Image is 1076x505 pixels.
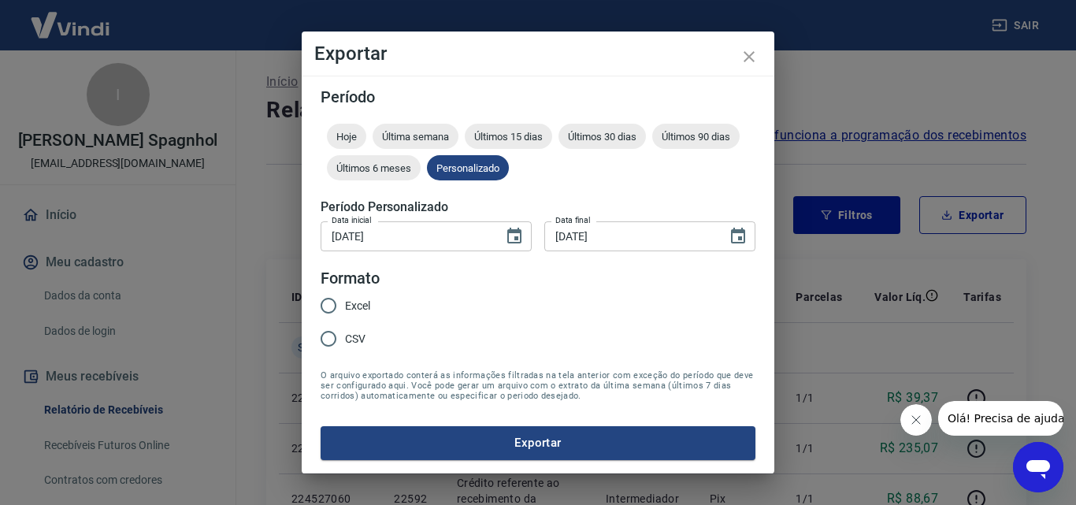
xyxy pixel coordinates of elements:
h5: Período Personalizado [321,199,755,215]
div: Últimos 6 meses [327,155,421,180]
span: Última semana [373,131,458,143]
span: Hoje [327,131,366,143]
span: Últimos 6 meses [327,162,421,174]
div: Personalizado [427,155,509,180]
span: Excel [345,298,370,314]
input: DD/MM/YYYY [321,221,492,251]
iframe: Botão para abrir a janela de mensagens [1013,442,1063,492]
div: Últimos 90 dias [652,124,740,149]
label: Data final [555,214,591,226]
iframe: Fechar mensagem [900,404,932,436]
span: Personalizado [427,162,509,174]
h5: Período [321,89,755,105]
div: Última semana [373,124,458,149]
button: Choose date, selected date is 25 de ago de 2025 [722,221,754,252]
button: Exportar [321,426,755,459]
h4: Exportar [314,44,762,63]
span: Olá! Precisa de ajuda? [9,11,132,24]
iframe: Mensagem da empresa [938,401,1063,436]
div: Últimos 15 dias [465,124,552,149]
input: DD/MM/YYYY [544,221,716,251]
button: Choose date, selected date is 22 de ago de 2025 [499,221,530,252]
div: Últimos 30 dias [558,124,646,149]
legend: Formato [321,267,380,290]
label: Data inicial [332,214,372,226]
div: Hoje [327,124,366,149]
span: O arquivo exportado conterá as informações filtradas na tela anterior com exceção do período que ... [321,370,755,401]
span: Últimos 15 dias [465,131,552,143]
button: close [730,38,768,76]
span: Últimos 30 dias [558,131,646,143]
span: CSV [345,331,365,347]
span: Últimos 90 dias [652,131,740,143]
